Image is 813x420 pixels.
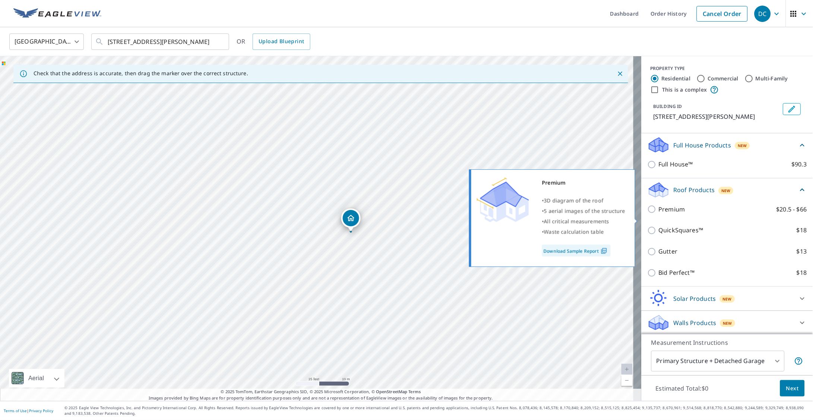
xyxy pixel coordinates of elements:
[674,141,731,150] p: Full House Products
[648,290,807,308] div: Solar ProductsNew
[654,112,780,121] p: [STREET_ADDRESS][PERSON_NAME]
[723,296,732,302] span: New
[621,364,633,375] a: Current Level 20, Zoom In Disabled
[221,389,421,395] span: © 2025 TomTom, Earthstar Geographics SIO, © 2025 Microsoft Corporation, ©
[544,197,604,204] span: 3D diagram of the roof
[4,408,27,413] a: Terms of Use
[34,70,248,77] p: Check that the address is accurate, then drag the marker over the correct structure.
[542,245,611,257] a: Download Sample Report
[659,268,695,277] p: Bid Perfect™
[616,69,625,79] button: Close
[674,318,716,327] p: Walls Products
[259,37,304,46] span: Upload Blueprint
[756,75,788,82] label: Multi-Family
[783,103,801,115] button: Edit building 1
[722,188,731,194] span: New
[409,389,421,394] a: Terms
[797,268,807,277] p: $18
[659,226,703,235] p: QuickSquares™
[13,8,101,19] img: EV Logo
[648,136,807,154] div: Full House ProductsNew
[542,195,626,206] div: •
[648,181,807,199] div: Roof ProductsNew
[542,178,626,188] div: Premium
[780,380,805,397] button: Next
[776,205,807,214] p: $20.5 - $66
[237,34,310,50] div: OR
[9,369,64,388] div: Aerial
[650,380,715,397] p: Estimated Total: $0
[723,320,733,326] span: New
[659,160,693,169] p: Full House™
[697,6,748,22] a: Cancel Order
[662,75,691,82] label: Residential
[651,65,804,72] div: PROPERTY TYPE
[29,408,53,413] a: Privacy Policy
[674,294,716,303] p: Solar Products
[477,178,529,222] img: Premium
[4,408,53,413] p: |
[108,31,214,52] input: Search by address or latitude-longitude
[755,6,771,22] div: DC
[544,218,609,225] span: All critical measurements
[542,227,626,237] div: •
[9,31,84,52] div: [GEOGRAPHIC_DATA]
[542,206,626,216] div: •
[544,228,604,235] span: Waste calculation table
[792,160,807,169] p: $90.3
[376,389,407,394] a: OpenStreetMap
[659,247,678,256] p: Gutter
[651,351,785,372] div: Primary Structure + Detached Garage
[621,375,633,386] a: Current Level 20, Zoom Out
[648,314,807,332] div: Walls ProductsNew
[708,75,739,82] label: Commercial
[738,143,747,149] span: New
[797,226,807,235] p: $18
[654,103,682,109] p: BUILDING ID
[542,216,626,227] div: •
[786,384,799,393] span: Next
[544,207,625,214] span: 5 aerial images of the structure
[651,338,803,347] p: Measurement Instructions
[662,86,707,93] label: This is a complex
[794,357,803,366] span: Your report will include the primary structure and a detached garage if one exists.
[659,205,685,214] p: Premium
[26,369,46,388] div: Aerial
[341,209,361,232] div: Dropped pin, building 1, Residential property, 421 Cuesta Del Mar Dr Oxnard, CA 93033
[674,185,715,194] p: Roof Products
[253,34,310,50] a: Upload Blueprint
[797,247,807,256] p: $13
[599,248,609,254] img: Pdf Icon
[64,405,809,416] p: © 2025 Eagle View Technologies, Inc. and Pictometry International Corp. All Rights Reserved. Repo...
